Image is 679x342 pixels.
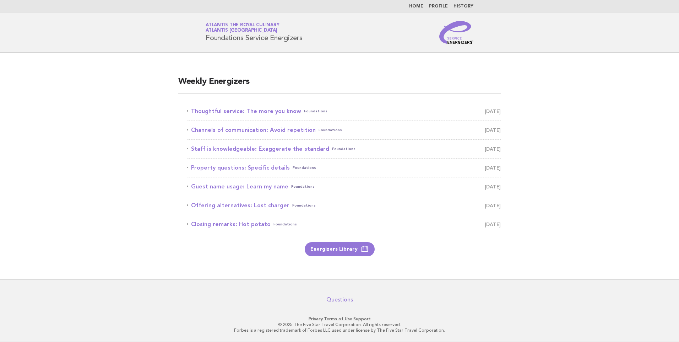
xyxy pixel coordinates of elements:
[439,21,473,44] img: Service Energizers
[453,4,473,9] a: History
[187,201,501,210] a: Offering alternatives: Lost chargerFoundations [DATE]
[324,316,352,321] a: Terms of Use
[187,125,501,135] a: Channels of communication: Avoid repetitionFoundations [DATE]
[273,219,297,229] span: Foundations
[122,322,557,327] p: © 2025 The Five Star Travel Corporation. All rights reserved.
[187,106,501,116] a: Thoughtful service: The more you knowFoundations [DATE]
[178,76,501,93] h2: Weekly Energizers
[122,327,557,333] p: Forbes is a registered trademark of Forbes LLC used under license by The Five Star Travel Corpora...
[485,219,501,229] span: [DATE]
[187,182,501,192] a: Guest name usage: Learn my nameFoundations [DATE]
[122,316,557,322] p: · ·
[353,316,371,321] a: Support
[309,316,323,321] a: Privacy
[292,201,316,210] span: Foundations
[293,163,316,173] span: Foundations
[187,144,501,154] a: Staff is knowledgeable: Exaggerate the standardFoundations [DATE]
[326,296,353,303] a: Questions
[319,125,342,135] span: Foundations
[291,182,315,192] span: Foundations
[409,4,423,9] a: Home
[304,106,327,116] span: Foundations
[187,163,501,173] a: Property questions: Specific detailsFoundations [DATE]
[206,28,277,33] span: Atlantis [GEOGRAPHIC_DATA]
[485,182,501,192] span: [DATE]
[429,4,448,9] a: Profile
[485,125,501,135] span: [DATE]
[187,219,501,229] a: Closing remarks: Hot potatoFoundations [DATE]
[332,144,355,154] span: Foundations
[485,201,501,210] span: [DATE]
[305,242,375,256] a: Energizers Library
[206,23,303,42] h1: Foundations Service Energizers
[485,106,501,116] span: [DATE]
[485,144,501,154] span: [DATE]
[485,163,501,173] span: [DATE]
[206,23,279,33] a: Atlantis the Royal CulinaryAtlantis [GEOGRAPHIC_DATA]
